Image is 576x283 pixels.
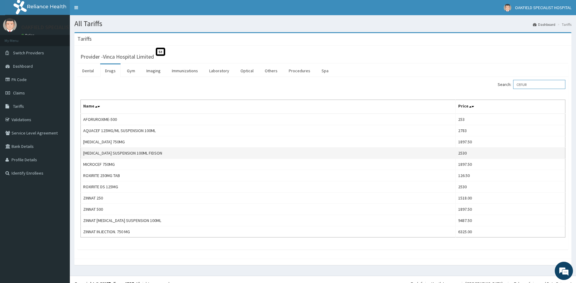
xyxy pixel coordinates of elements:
[455,170,565,181] td: 126.50
[13,104,24,109] span: Tariffs
[515,5,571,10] span: OAKFIELD SPECIALIST HOSPITAL
[236,64,258,77] a: Optical
[504,4,511,12] img: User Image
[455,193,565,204] td: 1518.00
[100,64,121,77] a: Drugs
[21,33,36,37] a: Online
[455,226,565,237] td: 6325.00
[81,125,456,136] td: AQUACEF 125MG/ML SUSPENSION 100ML
[81,215,456,226] td: ZINNAT [MEDICAL_DATA] SUSPENSION 100ML
[3,18,17,32] img: User Image
[77,36,92,42] h3: Tariffs
[141,64,165,77] a: Imaging
[455,159,565,170] td: 1897.50
[81,114,456,125] td: AFORUROXIME-500
[284,64,315,77] a: Procedures
[81,136,456,148] td: [MEDICAL_DATA] 750MG
[81,159,456,170] td: MICROCEF 750MG
[13,50,44,56] span: Switch Providers
[80,54,154,60] h3: Provider - Vinca Hospital Limited
[455,136,565,148] td: 1897.50
[81,226,456,237] td: ZINNAT INJECTION. 750 MG
[13,63,33,69] span: Dashboard
[81,100,456,114] th: Name
[21,25,97,30] p: OAKFIELD SPECIALIST HOSPITAL
[556,22,571,27] li: Tariffs
[81,148,456,159] td: [MEDICAL_DATA] SUSPENSION 100ML FIDSON
[455,204,565,215] td: 1897.50
[32,34,102,42] div: Chat with us now
[74,20,571,28] h1: All Tariffs
[11,30,25,46] img: d_794563401_company_1708531726252_794563401
[81,181,456,193] td: ROXIRITE DS 125MG
[513,80,565,89] input: Search:
[317,64,333,77] a: Spa
[455,215,565,226] td: 9487.50
[260,64,282,77] a: Others
[455,148,565,159] td: 2530
[3,166,116,187] textarea: Type your message and hit 'Enter'
[455,100,565,114] th: Price
[81,193,456,204] td: ZINNAT 250
[156,48,165,56] span: St
[455,114,565,125] td: 253
[122,64,140,77] a: Gym
[455,125,565,136] td: 2783
[533,22,555,27] a: Dashboard
[81,170,456,181] td: ROXIRITE 250MG TAB
[35,77,84,138] span: We're online!
[100,3,114,18] div: Minimize live chat window
[13,90,25,96] span: Claims
[81,204,456,215] td: ZINNAT 500
[167,64,203,77] a: Immunizations
[204,64,234,77] a: Laboratory
[77,64,99,77] a: Dental
[498,80,565,89] label: Search:
[455,181,565,193] td: 2530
